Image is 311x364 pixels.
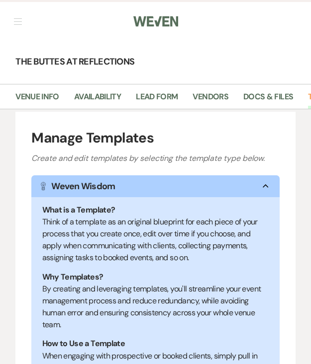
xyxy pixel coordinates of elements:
[42,216,269,264] div: Think of a template as an original blueprint for each piece of your process that you create once,...
[133,11,178,32] img: Weven Logo
[193,90,228,109] a: Vendors
[42,283,269,331] div: By creating and leveraging templates, you'll streamline your event management process and reduce ...
[42,271,269,283] h1: Why Templates?
[42,204,269,216] h1: What is a Template?
[31,152,280,164] h3: Create and edit templates by selecting the template type below.
[15,90,59,109] a: Venue Info
[31,175,280,197] button: Weven Wisdom
[31,128,280,148] h1: Manage Templates
[42,338,269,350] h1: How to Use a Template
[51,180,115,193] h1: Weven Wisdom
[74,90,121,109] a: Availability
[136,90,178,109] a: Lead Form
[243,90,293,109] a: Docs & Files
